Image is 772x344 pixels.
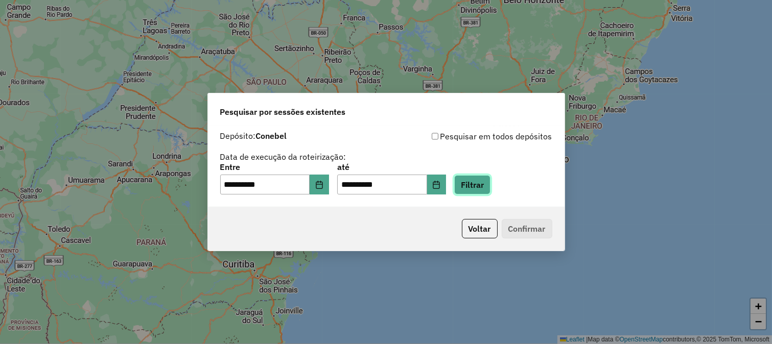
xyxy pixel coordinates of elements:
label: até [337,161,446,173]
button: Voltar [462,219,498,238]
span: Pesquisar por sessões existentes [220,106,346,118]
label: Entre [220,161,329,173]
strong: Conebel [256,131,287,141]
label: Data de execução da roteirização: [220,151,346,163]
button: Choose Date [427,175,447,195]
div: Pesquisar em todos depósitos [386,130,552,142]
button: Choose Date [310,175,329,195]
button: Filtrar [454,175,490,194]
label: Depósito: [220,130,287,142]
